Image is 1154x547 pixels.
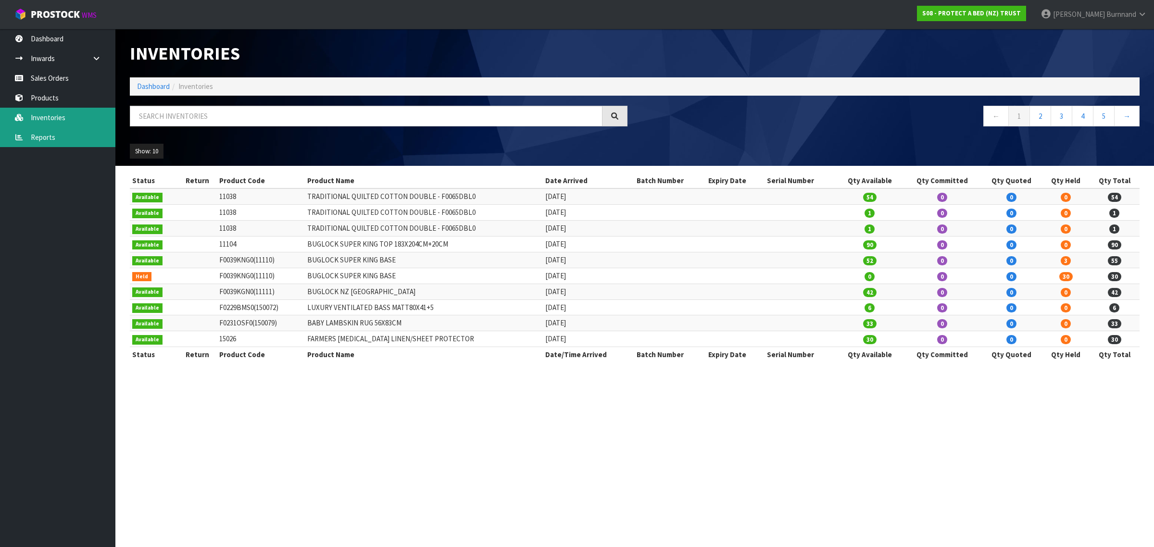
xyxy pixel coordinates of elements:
[1006,288,1016,297] span: 0
[1108,335,1121,344] span: 30
[1006,272,1016,281] span: 0
[765,347,836,362] th: Serial Number
[1109,209,1119,218] span: 1
[1006,335,1016,344] span: 0
[1029,106,1051,126] a: 2
[132,319,163,329] span: Available
[1114,106,1140,126] a: →
[132,209,163,218] span: Available
[253,271,275,280] span: (11110)
[217,252,305,268] td: F0039KNG0
[1089,347,1140,362] th: Qty Total
[305,284,543,299] td: BUGLOCK NZ [GEOGRAPHIC_DATA]
[132,240,163,250] span: Available
[217,347,305,362] th: Product Code
[305,188,543,204] td: TRADITIONAL QUILTED COTTON DOUBLE - F0065DBL0
[217,284,305,299] td: F0039KGN0
[132,287,163,297] span: Available
[863,193,877,202] span: 54
[1109,224,1119,234] span: 1
[217,173,305,188] th: Product Code
[1008,106,1030,126] a: 1
[1042,347,1090,362] th: Qty Held
[305,299,543,315] td: LUXURY VENTILATED BASS MATT80X41+5
[981,173,1042,188] th: Qty Quoted
[217,315,305,331] td: F0231OSF0
[130,173,178,188] th: Status
[1108,256,1121,265] span: 55
[1108,272,1121,281] span: 30
[252,318,277,327] span: (150079)
[1059,272,1073,281] span: 30
[543,236,634,252] td: [DATE]
[1093,106,1115,126] a: 5
[865,303,875,312] span: 6
[1072,106,1093,126] a: 4
[642,106,1140,129] nav: Page navigation
[1061,224,1071,234] span: 0
[865,224,875,234] span: 1
[305,173,543,188] th: Product Name
[1006,256,1016,265] span: 0
[305,268,543,284] td: BUGLOCK SUPER KING BASE
[937,240,947,249] span: 0
[1061,335,1071,344] span: 0
[836,173,903,188] th: Qty Available
[178,173,217,188] th: Return
[863,335,877,344] span: 30
[217,221,305,236] td: 11038
[1061,209,1071,218] span: 0
[305,347,543,362] th: Product Name
[132,303,163,313] span: Available
[132,272,151,282] span: Held
[543,331,634,347] td: [DATE]
[937,335,947,344] span: 0
[543,173,634,188] th: Date Arrived
[981,347,1042,362] th: Qty Quoted
[634,347,706,362] th: Batch Number
[765,173,836,188] th: Serial Number
[1106,10,1136,19] span: Burnnand
[82,11,97,20] small: WMS
[178,347,217,362] th: Return
[1006,193,1016,202] span: 0
[937,303,947,312] span: 0
[863,240,877,249] span: 90
[865,209,875,218] span: 1
[937,272,947,281] span: 0
[305,205,543,221] td: TRADITIONAL QUILTED COTTON DOUBLE - F0065DBL0
[305,331,543,347] td: FARMERS [MEDICAL_DATA] LINEN/SHEET PROTECTOR
[132,335,163,345] span: Available
[1108,288,1121,297] span: 42
[543,347,634,362] th: Date/Time Arrived
[937,209,947,218] span: 0
[14,8,26,20] img: cube-alt.png
[1006,240,1016,249] span: 0
[1006,303,1016,312] span: 0
[130,144,163,159] button: Show: 10
[217,299,305,315] td: F0229BMS0
[254,303,278,312] span: (150072)
[937,319,947,328] span: 0
[305,315,543,331] td: BABY LAMBSKIN RUG 56X83CM
[983,106,1009,126] a: ←
[937,193,947,202] span: 0
[1061,319,1071,328] span: 0
[1108,240,1121,249] span: 90
[937,288,947,297] span: 0
[543,315,634,331] td: [DATE]
[130,106,602,126] input: Search inventories
[543,221,634,236] td: [DATE]
[543,252,634,268] td: [DATE]
[217,188,305,204] td: 11038
[543,205,634,221] td: [DATE]
[178,82,213,91] span: Inventories
[1061,256,1071,265] span: 3
[706,173,765,188] th: Expiry Date
[217,205,305,221] td: 11038
[132,193,163,202] span: Available
[903,347,981,362] th: Qty Committed
[543,188,634,204] td: [DATE]
[130,43,627,63] h1: Inventories
[543,299,634,315] td: [DATE]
